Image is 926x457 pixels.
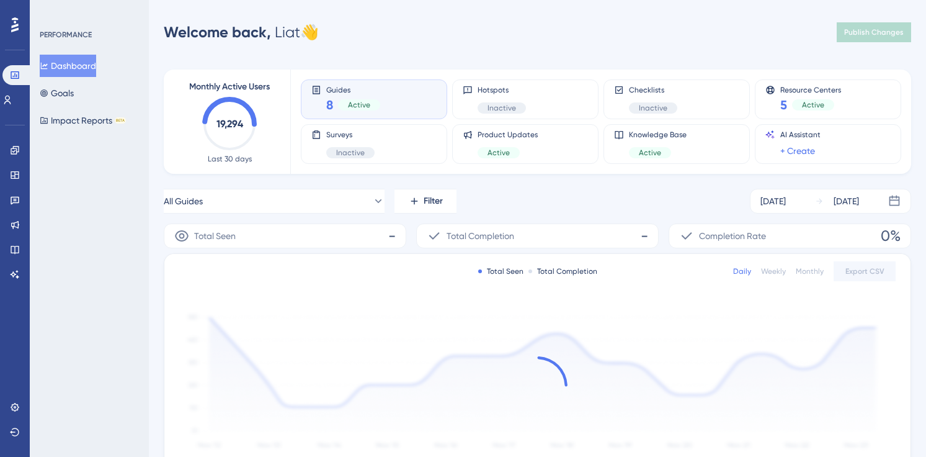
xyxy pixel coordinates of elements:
span: Inactive [487,103,516,113]
a: + Create [780,143,815,158]
span: Active [639,148,661,158]
div: Weekly [761,266,786,276]
text: 19,294 [216,118,244,130]
button: Export CSV [834,261,896,281]
span: Total Completion [447,228,514,243]
span: Guides [326,85,380,94]
div: [DATE] [834,194,859,209]
span: Product Updates [478,130,538,140]
span: Publish Changes [844,27,904,37]
div: PERFORMANCE [40,30,92,40]
span: Active [802,100,824,110]
span: Completion Rate [699,228,766,243]
div: Total Completion [528,266,597,276]
span: Monthly Active Users [189,79,270,94]
div: Total Seen [478,266,523,276]
div: Liat 👋 [164,22,319,42]
span: - [388,226,396,246]
span: 0% [881,226,901,246]
span: Active [348,100,370,110]
div: Monthly [796,266,824,276]
div: [DATE] [760,194,786,209]
span: Filter [424,194,443,209]
span: Knowledge Base [629,130,687,140]
span: Total Seen [194,228,236,243]
button: Dashboard [40,55,96,77]
div: BETA [115,117,126,124]
span: Last 30 days [208,154,252,164]
span: All Guides [164,194,203,209]
span: Inactive [639,103,667,113]
button: Goals [40,82,74,104]
span: 8 [326,96,333,114]
span: Export CSV [845,266,884,276]
span: Surveys [326,130,375,140]
span: Resource Centers [780,85,841,94]
span: 5 [780,96,787,114]
span: AI Assistant [780,130,821,140]
span: Welcome back, [164,23,271,41]
span: - [641,226,648,246]
div: Daily [733,266,751,276]
button: All Guides [164,189,385,214]
span: Inactive [336,148,365,158]
button: Publish Changes [837,22,911,42]
button: Impact ReportsBETA [40,109,126,132]
span: Hotspots [478,85,526,95]
button: Filter [394,189,456,214]
span: Active [487,148,510,158]
span: Checklists [629,85,677,95]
